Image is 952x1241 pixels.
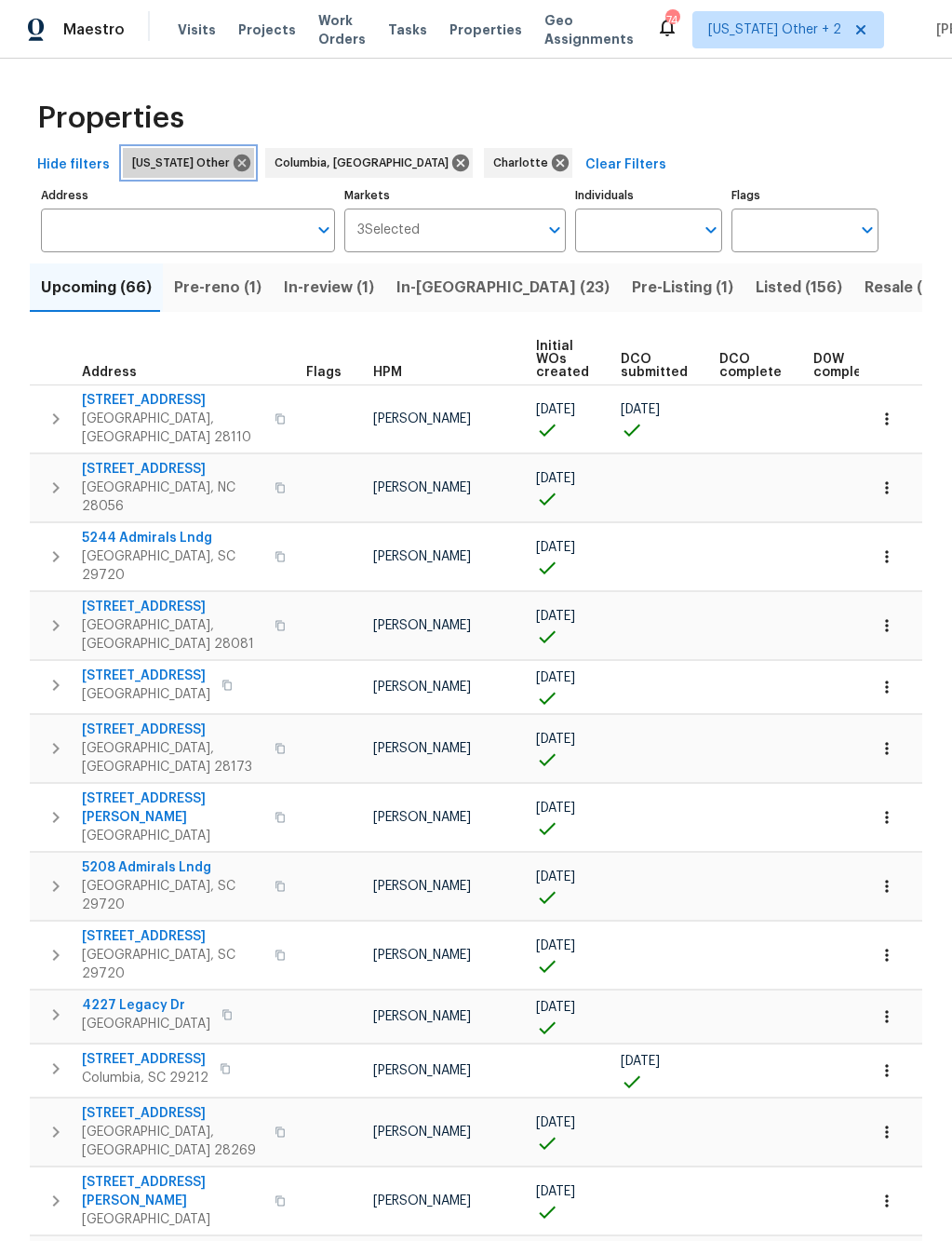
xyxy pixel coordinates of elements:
span: [PERSON_NAME] [373,681,471,694]
span: [GEOGRAPHIC_DATA] [82,827,263,845]
span: [PERSON_NAME] [373,1064,471,1077]
span: Flags [306,366,342,379]
span: [STREET_ADDRESS] [82,667,210,685]
div: 74 [665,11,678,30]
span: Upcoming (66) [41,275,152,301]
button: Open [542,217,568,243]
span: [PERSON_NAME] [373,1126,471,1139]
span: [GEOGRAPHIC_DATA], [GEOGRAPHIC_DATA] 28173 [82,739,263,776]
span: 4227 Legacy Dr [82,996,210,1015]
span: [DATE] [536,802,575,815]
span: D0W complete [813,353,876,379]
span: [US_STATE] Other [132,154,237,172]
span: Pre-reno (1) [174,275,261,301]
span: [GEOGRAPHIC_DATA] [82,1015,210,1033]
span: [DATE] [621,1055,660,1068]
span: In-[GEOGRAPHIC_DATA] (23) [396,275,610,301]
span: [STREET_ADDRESS] [82,460,263,479]
span: HPM [373,366,402,379]
span: [PERSON_NAME] [373,619,471,632]
span: [DATE] [536,733,575,746]
span: [PERSON_NAME] [373,412,471,425]
span: [PERSON_NAME] [373,949,471,962]
button: Hide filters [30,148,117,182]
span: [PERSON_NAME] [373,481,471,494]
span: [STREET_ADDRESS][PERSON_NAME] [82,789,263,827]
button: Clear Filters [578,148,674,182]
span: [STREET_ADDRESS][PERSON_NAME] [82,1173,263,1210]
button: Open [698,217,724,243]
span: Address [82,366,137,379]
label: Address [41,190,335,201]
span: Geo Assignments [544,11,634,48]
span: [PERSON_NAME] [373,742,471,755]
span: Tasks [388,23,427,36]
span: [PERSON_NAME] [373,880,471,893]
span: [GEOGRAPHIC_DATA], NC 28056 [82,479,263,516]
span: Listed (156) [756,275,842,301]
span: Pre-Listing (1) [632,275,733,301]
span: [GEOGRAPHIC_DATA] [82,1210,263,1229]
span: Visits [178,20,216,39]
span: Maestro [63,20,125,39]
span: Properties [449,20,522,39]
span: [DATE] [536,1185,575,1198]
span: [DATE] [536,403,575,416]
span: Hide filters [37,154,110,177]
span: Initial WOs created [536,340,589,379]
span: [DATE] [536,1001,575,1014]
div: [US_STATE] Other [123,148,254,178]
span: [GEOGRAPHIC_DATA], [GEOGRAPHIC_DATA] 28081 [82,616,263,654]
span: [GEOGRAPHIC_DATA], SC 29720 [82,877,263,914]
span: [DATE] [536,939,575,952]
span: [DATE] [621,403,660,416]
span: [DATE] [536,472,575,485]
label: Markets [344,190,565,201]
span: Charlotte [493,154,556,172]
span: [DATE] [536,541,575,554]
span: 5244 Admirals Lndg [82,529,263,547]
span: [PERSON_NAME] [373,550,471,563]
span: [GEOGRAPHIC_DATA], [GEOGRAPHIC_DATA] 28110 [82,410,263,447]
span: 3 Selected [357,223,420,238]
label: Individuals [575,190,722,201]
span: Columbia, [GEOGRAPHIC_DATA] [275,154,456,172]
span: [STREET_ADDRESS] [82,598,263,616]
span: [DATE] [536,870,575,884]
span: [DATE] [536,610,575,623]
span: [STREET_ADDRESS] [82,1050,208,1069]
span: Projects [238,20,296,39]
span: [DATE] [536,671,575,684]
span: [PERSON_NAME] [373,1194,471,1207]
span: [DATE] [536,1116,575,1129]
span: [STREET_ADDRESS] [82,721,263,739]
span: [GEOGRAPHIC_DATA], [GEOGRAPHIC_DATA] 28269 [82,1123,263,1160]
span: Clear Filters [585,154,666,177]
span: Columbia, SC 29212 [82,1069,208,1087]
span: 5208 Admirals Lndg [82,858,263,877]
span: [GEOGRAPHIC_DATA], SC 29720 [82,946,263,983]
span: DCO complete [719,353,782,379]
span: Properties [37,109,184,128]
button: Open [854,217,880,243]
button: Open [311,217,337,243]
span: [STREET_ADDRESS] [82,1104,263,1123]
span: Work Orders [318,11,366,48]
span: [PERSON_NAME] [373,811,471,824]
span: [PERSON_NAME] [373,1010,471,1023]
span: In-review (1) [284,275,374,301]
span: [GEOGRAPHIC_DATA] [82,685,210,704]
label: Flags [731,190,878,201]
span: [GEOGRAPHIC_DATA], SC 29720 [82,547,263,585]
div: Columbia, [GEOGRAPHIC_DATA] [265,148,473,178]
span: [STREET_ADDRESS] [82,391,263,410]
div: Charlotte [484,148,572,178]
span: [STREET_ADDRESS] [82,927,263,946]
span: Resale (79) [865,275,947,301]
span: [US_STATE] Other + 2 [708,20,841,39]
span: DCO submitted [621,353,688,379]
